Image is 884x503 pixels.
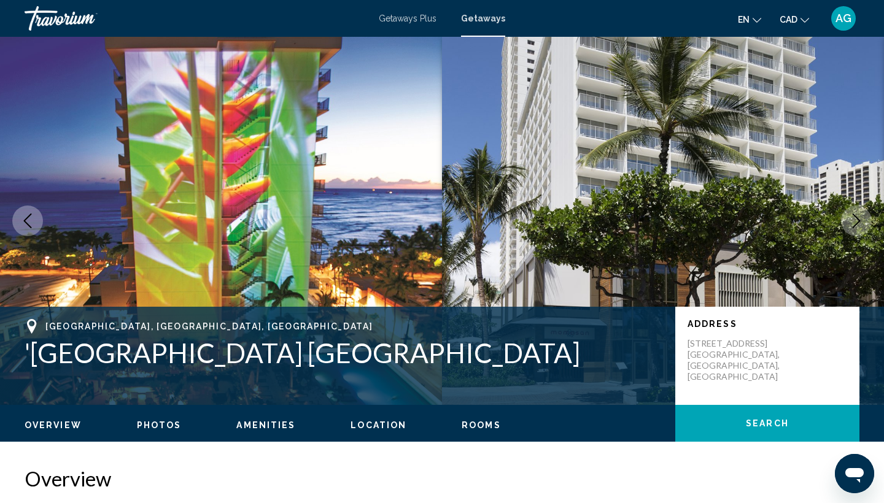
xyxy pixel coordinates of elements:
a: Travorium [25,6,366,31]
button: Location [351,420,406,431]
button: Photos [137,420,182,431]
button: Rooms [462,420,501,431]
button: Overview [25,420,82,431]
h2: Overview [25,466,859,491]
h1: '[GEOGRAPHIC_DATA] [GEOGRAPHIC_DATA] [25,337,663,369]
button: Change currency [780,10,809,28]
span: Photos [137,420,182,430]
a: Getaways Plus [379,13,436,23]
button: Change language [738,10,761,28]
p: [STREET_ADDRESS] [GEOGRAPHIC_DATA], [GEOGRAPHIC_DATA], [GEOGRAPHIC_DATA] [688,338,786,382]
button: Search [675,405,859,442]
span: [GEOGRAPHIC_DATA], [GEOGRAPHIC_DATA], [GEOGRAPHIC_DATA] [45,321,373,331]
span: Amenities [236,420,295,430]
span: Location [351,420,406,430]
span: en [738,15,750,25]
button: User Menu [828,6,859,31]
span: AG [836,12,851,25]
span: Rooms [462,420,501,430]
span: CAD [780,15,797,25]
iframe: Button to launch messaging window [835,454,874,493]
a: Getaways [461,13,505,23]
button: Next image [841,205,872,236]
button: Amenities [236,420,295,431]
span: Search [746,419,789,429]
p: Address [688,319,847,329]
span: Overview [25,420,82,430]
button: Previous image [12,205,43,236]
